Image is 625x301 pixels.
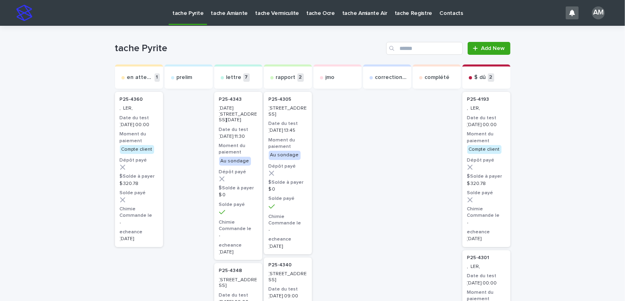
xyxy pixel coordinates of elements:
[269,214,307,226] h3: Chimie Commande le
[481,46,505,51] span: Add New
[226,74,242,81] p: lettre
[219,185,257,191] h3: $Solde à payer
[120,122,158,128] p: [DATE] 00:00
[467,131,506,144] h3: Moment du paiement
[467,122,506,128] p: [DATE] 00:00
[269,151,301,160] div: Au sondage
[269,293,307,299] p: [DATE] 09:00
[219,233,257,239] p: -
[219,277,257,289] p: [STREET_ADDRESS]
[120,206,158,219] h3: Chimie Commande le
[219,192,257,198] p: $ 0
[269,97,292,102] p: P25-4305
[467,115,506,121] h3: Date du test
[269,227,307,233] p: -
[467,206,506,219] h3: Chimie Commande le
[120,145,154,154] div: Compte client
[462,92,510,247] a: P25-4193 , LER,Date du test[DATE] 00:00Moment du paiementCompte clientDépôt payé$Solde à payer$ 3...
[177,74,192,81] p: prelim
[120,181,158,187] p: $ 320.78
[468,42,510,55] a: Add New
[488,73,494,82] p: 2
[120,106,158,111] p: , LER,
[16,5,32,21] img: stacker-logo-s-only.png
[120,157,158,164] h3: Dépôt payé
[219,169,257,175] h3: Dépôt payé
[219,268,242,274] p: P25-4348
[592,6,605,19] div: AM
[219,127,257,133] h3: Date du test
[120,229,158,235] h3: echeance
[219,106,257,123] p: [DATE][STREET_ADDRESS][DATE]
[219,134,257,139] p: [DATE] 11:30
[467,280,506,286] p: [DATE] 00:00
[467,190,506,196] h3: Solde payé
[120,190,158,196] h3: Solde payé
[425,74,450,81] p: complété
[269,128,307,133] p: [DATE] 13:45
[269,187,307,192] p: $ 0
[115,92,163,247] a: P25-4360 , LER,Date du test[DATE] 00:00Moment du paiementCompte clientDépôt payé$Solde à payer$ 3...
[219,242,257,249] h3: echeance
[269,120,307,127] h3: Date du test
[120,97,143,102] p: P25-4360
[386,42,463,55] input: Search
[214,92,262,260] a: P25-4343 [DATE][STREET_ADDRESS][DATE]Date du test[DATE] 11:30Moment du paiementAu sondageDépôt pa...
[276,74,296,81] p: rapport
[243,73,250,82] p: 7
[264,92,312,254] a: P25-4305 [STREET_ADDRESS]Date du test[DATE] 13:45Moment du paiementAu sondageDépôt payé$Solde à p...
[467,255,489,261] p: P25-4301
[467,181,506,187] p: $ 320.78
[120,115,158,121] h3: Date du test
[326,74,335,81] p: jmo
[269,195,307,202] h3: Solde payé
[467,264,506,270] p: , LER,
[120,173,158,180] h3: $Solde à payer
[467,106,506,111] p: , LER,
[155,73,160,82] p: 1
[219,292,257,299] h3: Date du test
[467,273,506,279] h3: Date du test
[127,74,153,81] p: en attente
[219,143,257,156] h3: Moment du paiement
[467,157,506,164] h3: Dépôt payé
[219,157,251,166] div: Au sondage
[467,173,506,180] h3: $Solde à payer
[467,220,506,226] p: -
[269,262,292,268] p: P25-4340
[269,236,307,243] h3: echeance
[219,97,242,102] p: P25-4343
[219,201,257,208] h3: Solde payé
[120,131,158,144] h3: Moment du paiement
[467,145,502,154] div: Compte client
[219,249,257,255] p: [DATE]
[269,286,307,293] h3: Date du test
[269,137,307,150] h3: Moment du paiement
[269,271,307,283] p: [STREET_ADDRESS]
[467,229,506,235] h3: echeance
[375,74,408,81] p: correction exp
[467,236,506,242] p: [DATE]
[474,74,486,81] p: $ dû
[269,163,307,170] h3: Dépôt payé
[269,179,307,186] h3: $Solde à payer
[269,106,307,117] p: [STREET_ADDRESS]
[120,220,158,226] p: -
[269,244,307,249] p: [DATE]
[467,97,489,102] p: P25-4193
[297,73,304,82] p: 2
[120,236,158,242] p: [DATE]
[219,219,257,232] h3: Chimie Commande le
[115,43,383,54] h1: tache Pyrite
